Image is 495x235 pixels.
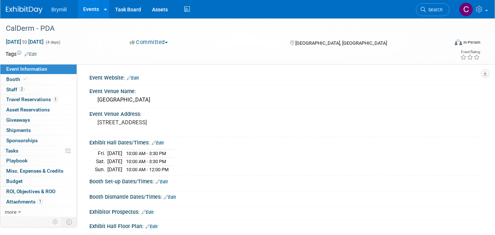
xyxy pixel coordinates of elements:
[89,86,480,95] div: Event Venue Name:
[0,166,77,176] a: Misc. Expenses & Credits
[126,151,166,156] span: 10:00 AM - 3:30 PM
[295,40,387,46] span: [GEOGRAPHIC_DATA], [GEOGRAPHIC_DATA]
[6,117,30,123] span: Giveaways
[127,38,171,46] button: Committed
[23,77,27,81] i: Booth reservation complete
[6,158,27,164] span: Playbook
[0,95,77,104] a: Travel Reservations1
[51,7,67,12] span: Brymill
[426,7,443,12] span: Search
[53,97,58,102] span: 1
[5,148,18,154] span: Tasks
[49,217,62,227] td: Personalize Event Tab Strip
[6,137,38,143] span: Sponsorships
[25,52,37,57] a: Edit
[463,40,480,45] div: In-Person
[6,178,23,184] span: Budget
[5,50,37,58] td: Tags
[5,38,44,45] span: [DATE] [DATE]
[0,136,77,146] a: Sponsorships
[107,165,122,173] td: [DATE]
[95,165,107,173] td: Sun.
[19,87,25,92] span: 2
[141,210,154,215] a: Edit
[156,179,168,184] a: Edit
[0,115,77,125] a: Giveaways
[126,159,166,164] span: 10:00 AM - 3:30 PM
[126,167,169,172] span: 10:00 AM - 12:00 PM
[460,50,480,54] div: Event Rating
[0,207,77,217] a: more
[89,191,480,201] div: Booth Dismantle Dates/Times:
[6,168,63,174] span: Misc. Expenses & Credits
[3,22,440,35] div: CalDerm - PDA
[0,176,77,186] a: Budget
[6,127,31,133] span: Shipments
[6,87,25,92] span: Staff
[410,38,480,49] div: Event Format
[95,94,475,106] div: [GEOGRAPHIC_DATA]
[89,176,480,186] div: Booth Set-up Dates/Times:
[95,158,107,166] td: Sat.
[89,221,480,230] div: Exhibit Hall Floor Plan:
[6,76,29,82] span: Booth
[6,96,58,102] span: Travel Reservations
[0,187,77,197] a: ROI, Objectives & ROO
[62,217,77,227] td: Toggle Event Tabs
[416,3,450,16] a: Search
[0,64,77,74] a: Event Information
[95,150,107,158] td: Fri.
[127,76,139,81] a: Edit
[6,107,50,113] span: Asset Reservations
[89,109,480,118] div: Event Venue Address:
[0,125,77,135] a: Shipments
[6,199,43,205] span: Attachments
[0,146,77,156] a: Tasks
[6,188,55,194] span: ROI, Objectives & ROO
[6,6,43,14] img: ExhibitDay
[164,195,176,200] a: Edit
[89,72,480,82] div: Event Website:
[89,137,480,147] div: Exhibit Hall Dates/Times:
[107,158,122,166] td: [DATE]
[459,3,473,16] img: Cindy O
[0,156,77,166] a: Playbook
[0,85,77,95] a: Staff2
[89,206,480,216] div: Exhibitor Prospectus:
[97,119,244,126] pre: [STREET_ADDRESS]
[152,140,164,146] a: Edit
[0,197,77,207] a: Attachments1
[0,74,77,84] a: Booth
[6,66,47,72] span: Event Information
[5,209,16,215] span: more
[37,199,43,204] span: 1
[455,39,462,45] img: Format-Inperson.png
[45,40,60,45] span: (4 days)
[21,39,28,45] span: to
[0,105,77,115] a: Asset Reservations
[107,150,122,158] td: [DATE]
[145,224,158,229] a: Edit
